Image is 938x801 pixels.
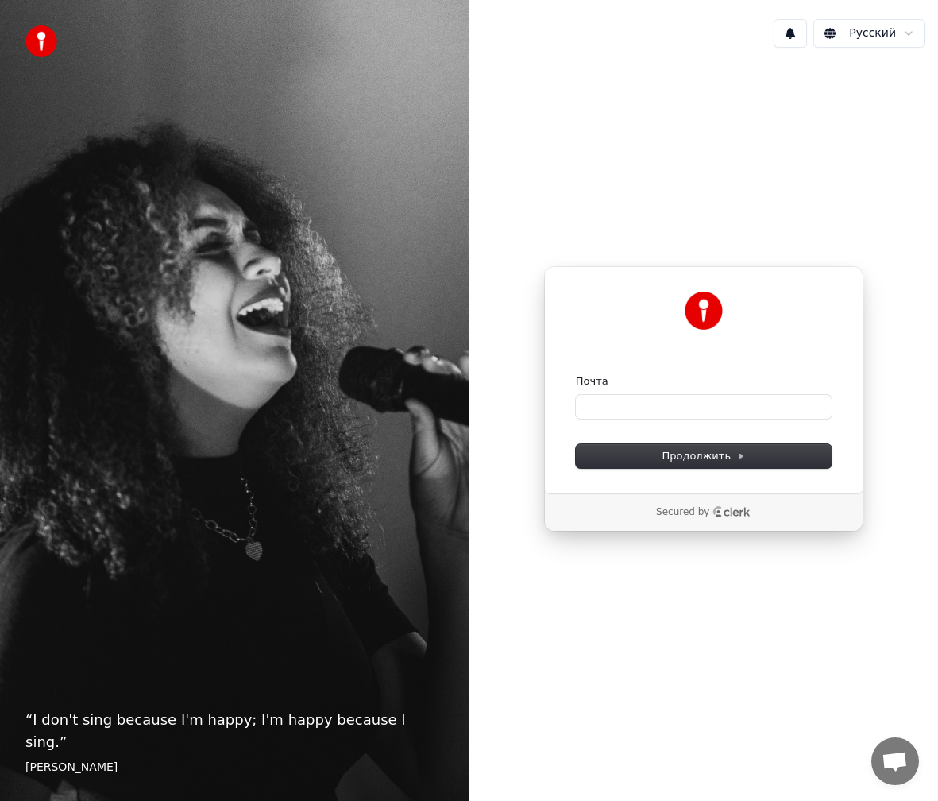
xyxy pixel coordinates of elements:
[712,506,751,517] a: Clerk logo
[25,709,444,753] p: “ I don't sing because I'm happy; I'm happy because I sing. ”
[576,374,608,389] label: Почта
[871,737,919,785] a: Открытый чат
[25,25,57,57] img: youka
[25,760,444,776] footer: [PERSON_NAME]
[662,449,745,463] span: Продолжить
[656,506,709,519] p: Secured by
[685,292,723,330] img: Youka
[576,444,832,468] button: Продолжить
